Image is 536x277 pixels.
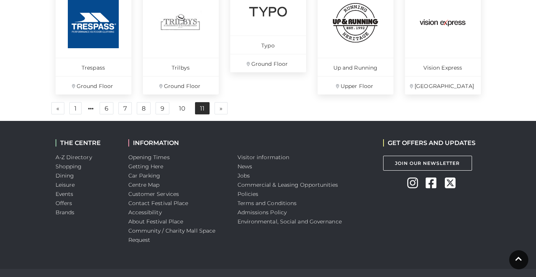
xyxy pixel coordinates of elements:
a: Contact Festival Place [128,200,189,207]
a: Brands [56,209,75,216]
a: 8 [137,102,151,114]
h2: THE CENTRE [56,139,117,147]
a: 1 [69,102,82,114]
a: Community / Charity Mall Space Request [128,227,216,243]
a: About Festival Place [128,218,184,225]
p: Ground Floor [56,76,131,95]
a: Offers [56,200,72,207]
a: Getting Here [128,163,164,170]
a: A-Z Directory [56,154,92,161]
a: 7 [118,102,132,114]
a: Shopping [56,163,82,170]
h2: GET OFFERS AND UPDATES [383,139,475,147]
span: » [220,106,223,111]
p: [GEOGRAPHIC_DATA] [405,76,481,95]
a: Dining [56,172,74,179]
a: Events [56,191,74,197]
a: 10 [174,103,190,115]
a: Accessibility [128,209,162,216]
a: 11 [195,102,210,114]
a: Leisure [56,181,75,188]
a: Join Our Newsletter [383,156,472,171]
p: Ground Floor [230,54,306,72]
a: Jobs [238,172,250,179]
a: Terms and Conditions [238,200,297,207]
h2: INFORMATION [128,139,226,147]
a: Previous [51,102,64,114]
a: Policies [238,191,259,197]
a: Environmental, Social and Governance [238,218,342,225]
p: Upper Floor [318,76,393,95]
a: Customer Services [128,191,179,197]
p: Typo [230,36,306,54]
a: News [238,163,252,170]
a: Next [215,102,228,114]
span: « [56,106,59,111]
p: Ground Floor [143,76,219,95]
p: Trilbys [143,58,219,76]
p: Up and Running [318,58,393,76]
a: Opening Times [128,154,170,161]
a: Commercial & Leasing Opportunities [238,181,338,188]
a: Car Parking [128,172,161,179]
a: 9 [156,102,169,114]
p: Trespass [56,58,131,76]
p: Vision Express [405,58,481,76]
a: 6 [100,102,113,114]
a: Admissions Policy [238,209,287,216]
a: Visitor information [238,154,290,161]
a: Centre Map [128,181,160,188]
